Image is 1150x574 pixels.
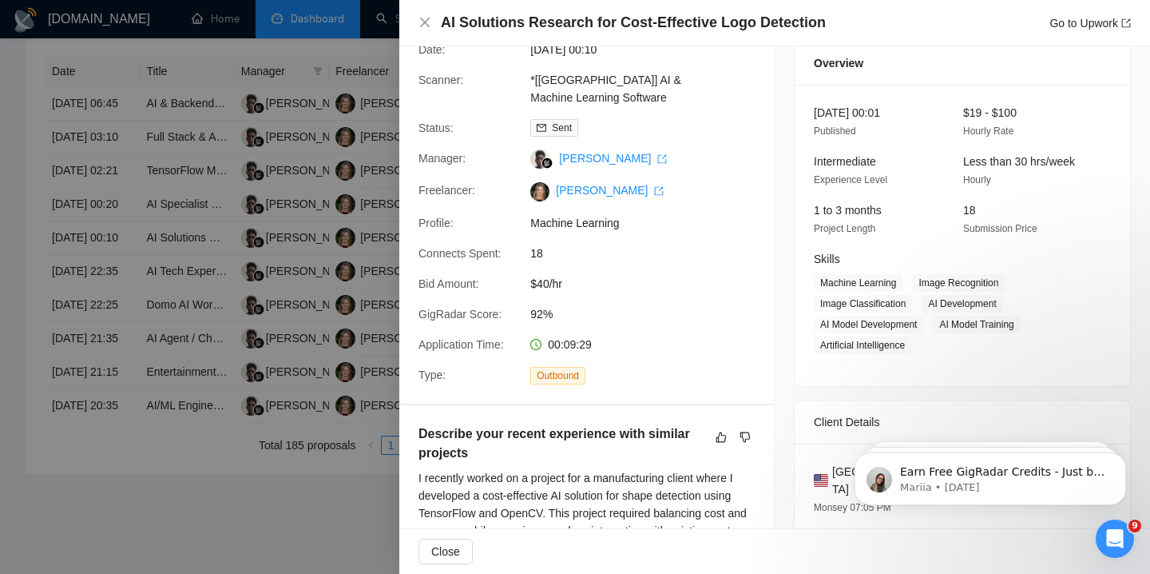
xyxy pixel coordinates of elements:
span: 18 [530,245,770,262]
span: export [657,154,667,164]
span: [DATE] 00:10 [530,41,770,58]
span: Outbound [530,367,585,385]
span: Close [431,543,460,560]
a: [PERSON_NAME] export [556,184,664,197]
span: Experience Level [814,174,887,185]
iframe: Intercom notifications message [831,419,1150,531]
span: Type: [418,369,446,381]
a: *[[GEOGRAPHIC_DATA]] AI & Machine Learning Software [530,74,681,104]
span: Connects Spent: [418,247,502,260]
div: Client Details [814,401,1111,444]
span: Bid Amount: [418,277,479,290]
img: gigradar-bm.png [541,157,553,169]
span: Monsey 07:05 PM [814,502,891,513]
span: dislike [740,431,751,444]
span: clock-circle [530,339,541,350]
h5: Describe your recent experience with similar projects [418,425,704,463]
span: mail [537,123,546,133]
span: 00:09:29 [548,338,592,351]
button: dislike [736,428,755,447]
span: AI Model Development [814,316,923,333]
span: Application Time: [418,338,504,351]
span: Hourly Rate [963,126,1013,137]
h4: AI Solutions Research for Cost-Effective Logo Detection [441,13,826,33]
span: Status: [418,122,454,134]
img: c1jAVRRm5OWtzINurvG_n1C4sHLEK6PX3YosBnI2IZBEJRv5XQ2vaVIXksxUv1o8gt [530,182,549,201]
span: Project Length [814,223,875,234]
img: 🇺🇸 [814,472,828,489]
span: $40/hr [530,275,770,293]
div: I recently worked on a project for a manufacturing client where I developed a cost-effective AI s... [418,469,755,557]
span: Less than 30 hrs/week [963,155,1075,168]
span: close [418,16,431,29]
span: Hourly [963,174,991,185]
a: [PERSON_NAME] export [559,152,667,165]
span: 1 to 3 months [814,204,882,217]
a: Go to Upworkexport [1049,17,1131,30]
span: export [1121,18,1131,28]
span: like [716,431,727,444]
span: Manager: [418,152,466,165]
span: export [654,186,664,196]
span: Image Recognition [912,274,1005,292]
iframe: Intercom live chat [1096,520,1134,558]
span: GigRadar Score: [418,308,502,321]
span: 18 [963,204,976,217]
button: Close [418,539,473,564]
span: Submission Price [963,223,1037,234]
span: 9 [1128,520,1141,532]
span: AI Model Training [933,316,1020,333]
span: Freelancer: [418,184,475,197]
span: AI Development [922,295,1002,313]
span: Date: [418,43,445,56]
span: Machine Learning [814,274,902,292]
span: Published [814,126,856,137]
span: Image Classification [814,295,912,313]
span: Sent [552,122,572,134]
span: $19 - $100 [963,106,1017,119]
span: Overview [814,54,863,72]
span: Skills [814,253,840,265]
span: Machine Learning [530,214,770,232]
button: like [712,428,731,447]
span: Scanner: [418,74,463,86]
span: 92% [530,305,770,323]
button: Close [418,16,431,30]
span: Intermediate [814,155,876,168]
span: Profile: [418,217,454,229]
span: Artificial Intelligence [814,337,911,354]
span: [DATE] 00:01 [814,106,880,119]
